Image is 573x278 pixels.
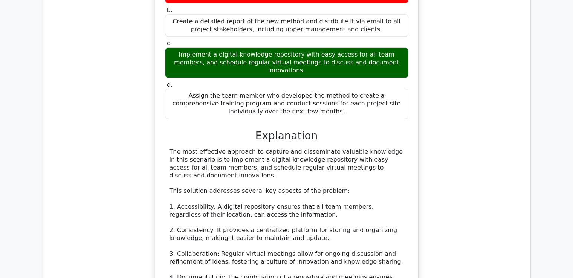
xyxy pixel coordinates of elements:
span: c. [167,40,172,47]
span: d. [167,81,173,88]
span: b. [167,6,173,14]
div: Create a detailed report of the new method and distribute it via email to all project stakeholder... [165,14,408,37]
div: Implement a digital knowledge repository with easy access for all team members, and schedule regu... [165,47,408,78]
div: Assign the team member who developed the method to create a comprehensive training program and co... [165,89,408,119]
h3: Explanation [170,130,404,142]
